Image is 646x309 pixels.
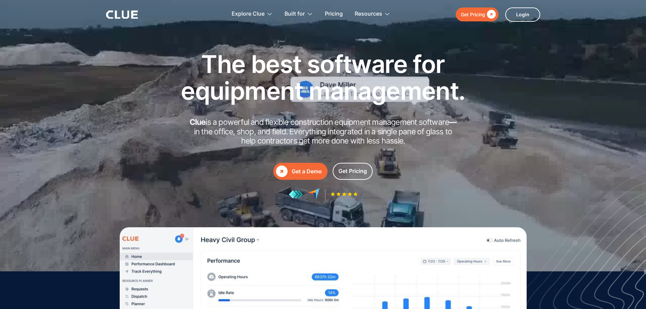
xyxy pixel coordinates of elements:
div: Get a Demo [292,167,322,176]
strong: Clue [190,117,206,127]
a: Get a Demo [273,163,328,180]
img: reviews at getapp [289,190,303,199]
img: reviews at capterra [308,188,320,200]
div:  [485,10,496,19]
div:  [276,166,288,177]
a: Login [505,7,540,22]
h1: The best software for equipment management. [171,51,476,104]
a: Get Pricing [456,7,498,21]
div: Resources [355,3,390,25]
div: Built for [285,3,305,25]
h2: is a powerful and flexible construction equipment management software in the office, shop, and fi... [188,118,459,146]
div: Explore Clue [232,3,265,25]
strong: — [449,117,456,127]
img: Five-star rating icon [331,192,358,196]
a: Pricing [325,3,343,25]
div: Resources [355,3,382,25]
div: Get Pricing [461,10,485,19]
div: Built for [285,3,313,25]
div: Get Pricing [338,167,367,175]
div: Explore Clue [232,3,273,25]
a: Get Pricing [333,163,373,180]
